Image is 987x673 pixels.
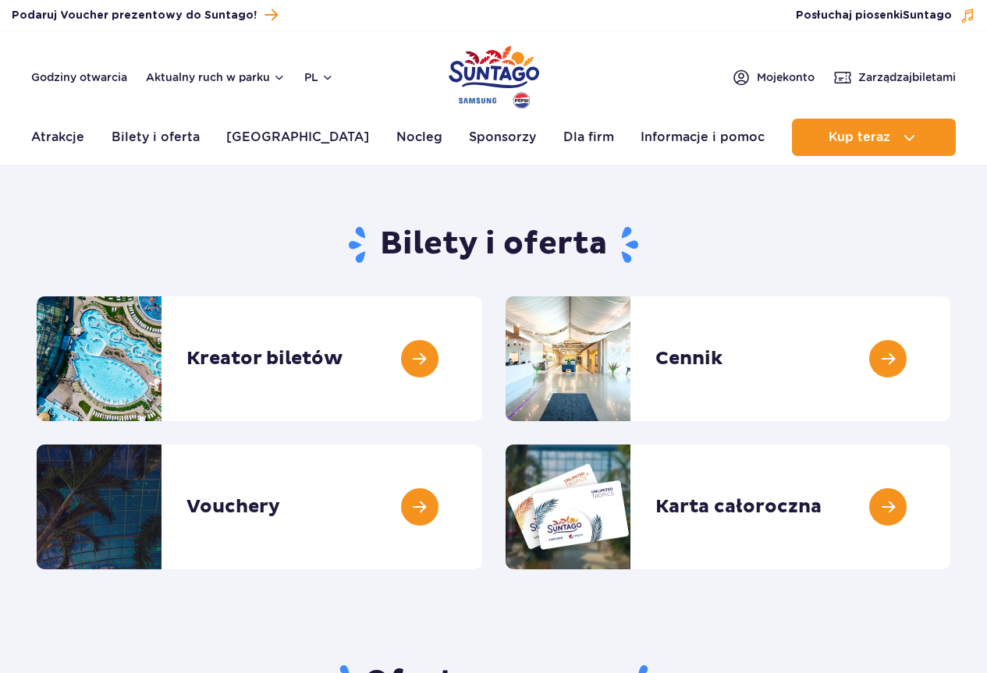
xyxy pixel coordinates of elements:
a: Godziny otwarcia [31,69,127,85]
a: Park of Poland [449,39,539,111]
button: Aktualny ruch w parku [146,71,286,83]
button: pl [304,69,334,85]
button: Posłuchaj piosenkiSuntago [796,8,975,23]
a: Dla firm [563,119,614,156]
span: Posłuchaj piosenki [796,8,952,23]
button: Kup teraz [792,119,956,156]
span: Kup teraz [829,130,890,144]
a: Nocleg [396,119,442,156]
a: Podaruj Voucher prezentowy do Suntago! [12,5,278,26]
span: Suntago [903,10,952,21]
a: Informacje i pomoc [641,119,765,156]
span: Zarządzaj biletami [858,69,956,85]
h1: Bilety i oferta [37,225,950,265]
a: Sponsorzy [469,119,536,156]
a: Zarządzajbiletami [833,68,956,87]
span: Moje konto [757,69,815,85]
span: Podaruj Voucher prezentowy do Suntago! [12,8,257,23]
a: Mojekonto [732,68,815,87]
a: [GEOGRAPHIC_DATA] [226,119,369,156]
a: Atrakcje [31,119,84,156]
a: Bilety i oferta [112,119,200,156]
